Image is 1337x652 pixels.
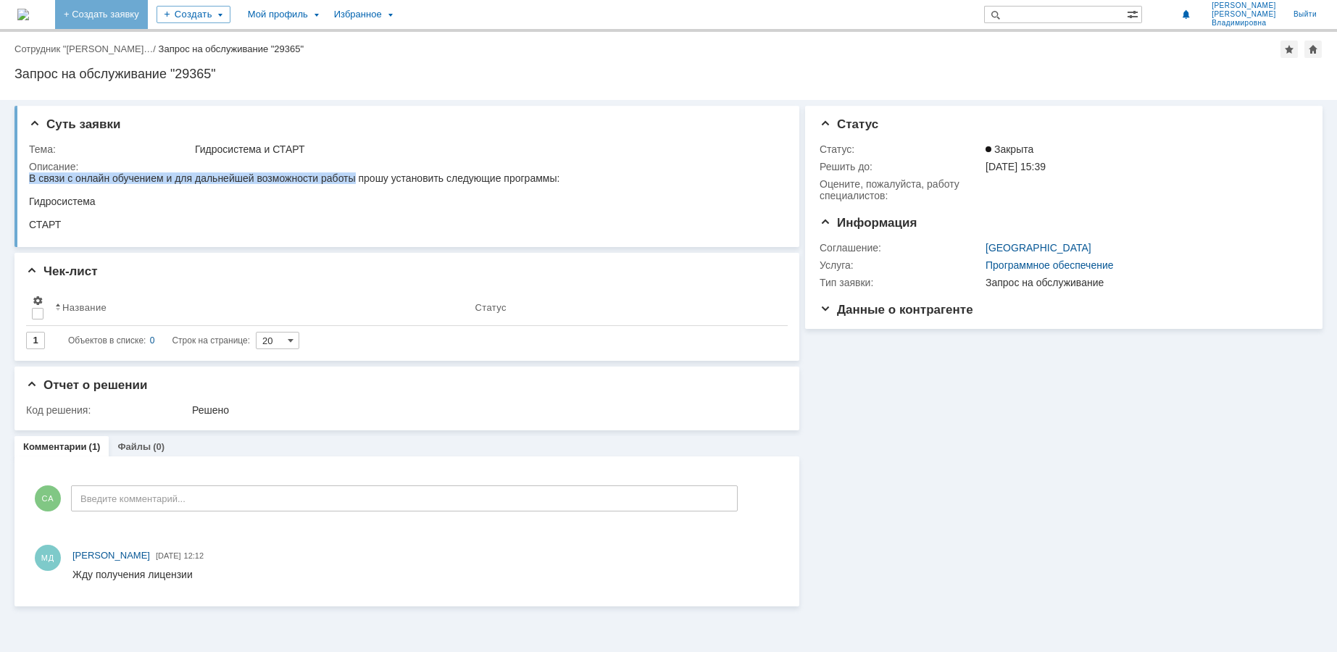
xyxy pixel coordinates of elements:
[26,264,98,278] span: Чек-лист
[1127,7,1141,20] span: Расширенный поиск
[820,259,983,271] div: Услуга:
[29,161,780,172] div: Описание:
[26,404,189,416] div: Код решения:
[14,67,1323,81] div: Запрос на обслуживание "29365"
[68,332,250,349] i: Строк на странице:
[156,551,181,560] span: [DATE]
[62,302,107,313] div: Название
[68,335,146,346] span: Объектов в списке:
[14,43,159,54] div: /
[820,216,917,230] span: Информация
[1212,1,1276,10] span: [PERSON_NAME]
[26,378,147,392] span: Отчет о решении
[157,6,230,23] div: Создать
[89,441,101,452] div: (1)
[195,143,778,155] div: Гидросистема и СТАРТ
[820,242,983,254] div: Соглашение:
[32,295,43,306] span: Настройки
[35,485,61,511] span: СА
[475,302,506,313] div: Статус
[23,441,87,452] a: Комментарии
[17,9,29,20] a: Перейти на домашнюю страницу
[153,441,164,452] div: (0)
[986,143,1033,155] span: Закрыта
[820,143,983,155] div: Статус:
[184,551,204,560] span: 12:12
[159,43,304,54] div: Запрос на обслуживание "29365"
[820,303,973,317] span: Данные о контрагенте
[49,289,469,326] th: Название
[72,548,150,563] a: [PERSON_NAME]
[820,117,878,131] span: Статус
[820,277,983,288] div: Тип заявки:
[117,441,151,452] a: Файлы
[1212,19,1276,28] span: Владимировна
[14,43,153,54] a: Сотрудник "[PERSON_NAME]…
[986,259,1114,271] a: Программное обеспечение
[72,550,150,561] span: [PERSON_NAME]
[986,161,1046,172] span: [DATE] 15:39
[820,161,983,172] div: Решить до:
[29,117,120,131] span: Суть заявки
[192,404,777,416] div: Решено
[150,332,155,349] div: 0
[820,178,983,201] div: Oцените, пожалуйста, работу специалистов:
[469,289,776,326] th: Статус
[29,143,192,155] div: Тема:
[986,277,1300,288] div: Запрос на обслуживание
[1304,41,1322,58] div: Сделать домашней страницей
[1280,41,1298,58] div: Добавить в избранное
[1212,10,1276,19] span: [PERSON_NAME]
[17,9,29,20] img: logo
[986,242,1091,254] a: [GEOGRAPHIC_DATA]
